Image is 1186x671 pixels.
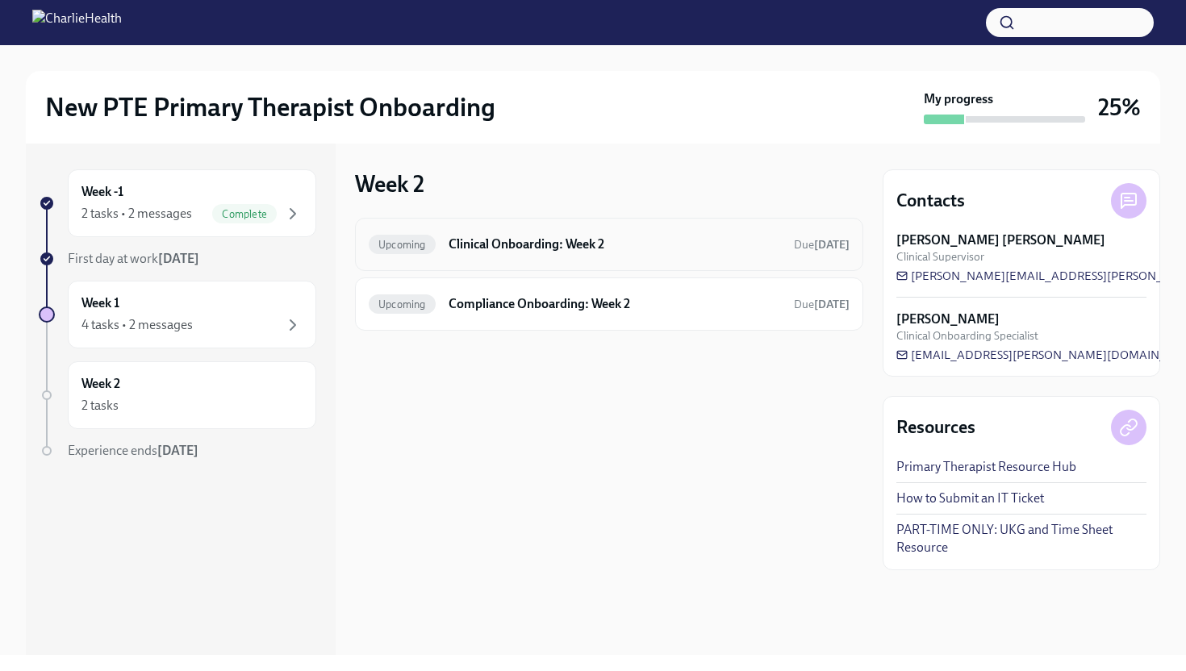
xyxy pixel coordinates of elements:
[68,251,199,266] span: First day at work
[896,415,975,440] h4: Resources
[896,310,1000,328] strong: [PERSON_NAME]
[81,316,193,334] div: 4 tasks • 2 messages
[39,281,316,348] a: Week 14 tasks • 2 messages
[794,297,850,312] span: September 14th, 2025 09:00
[449,295,781,313] h6: Compliance Onboarding: Week 2
[794,238,850,252] span: Due
[369,298,436,310] span: Upcoming
[39,250,316,268] a: First day at work[DATE]
[369,231,850,257] a: UpcomingClinical Onboarding: Week 2Due[DATE]
[45,91,495,123] h2: New PTE Primary Therapist Onboarding
[814,298,850,311] strong: [DATE]
[896,458,1076,476] a: Primary Therapist Resource Hub
[896,189,965,213] h4: Contacts
[81,205,192,223] div: 2 tasks • 2 messages
[896,231,1105,249] strong: [PERSON_NAME] [PERSON_NAME]
[814,238,850,252] strong: [DATE]
[157,443,198,458] strong: [DATE]
[1098,93,1141,122] h3: 25%
[81,183,123,201] h6: Week -1
[81,294,119,312] h6: Week 1
[896,521,1146,556] a: PART-TIME ONLY: UKG and Time Sheet Resource
[212,208,277,220] span: Complete
[355,169,424,198] h3: Week 2
[81,375,120,393] h6: Week 2
[896,328,1038,344] span: Clinical Onboarding Specialist
[794,298,850,311] span: Due
[896,249,984,265] span: Clinical Supervisor
[39,169,316,237] a: Week -12 tasks • 2 messagesComplete
[32,10,122,35] img: CharlieHealth
[369,239,436,251] span: Upcoming
[39,361,316,429] a: Week 22 tasks
[794,237,850,252] span: September 14th, 2025 09:00
[896,490,1044,507] a: How to Submit an IT Ticket
[68,443,198,458] span: Experience ends
[924,90,993,108] strong: My progress
[449,235,781,253] h6: Clinical Onboarding: Week 2
[369,291,850,317] a: UpcomingCompliance Onboarding: Week 2Due[DATE]
[158,251,199,266] strong: [DATE]
[81,397,119,415] div: 2 tasks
